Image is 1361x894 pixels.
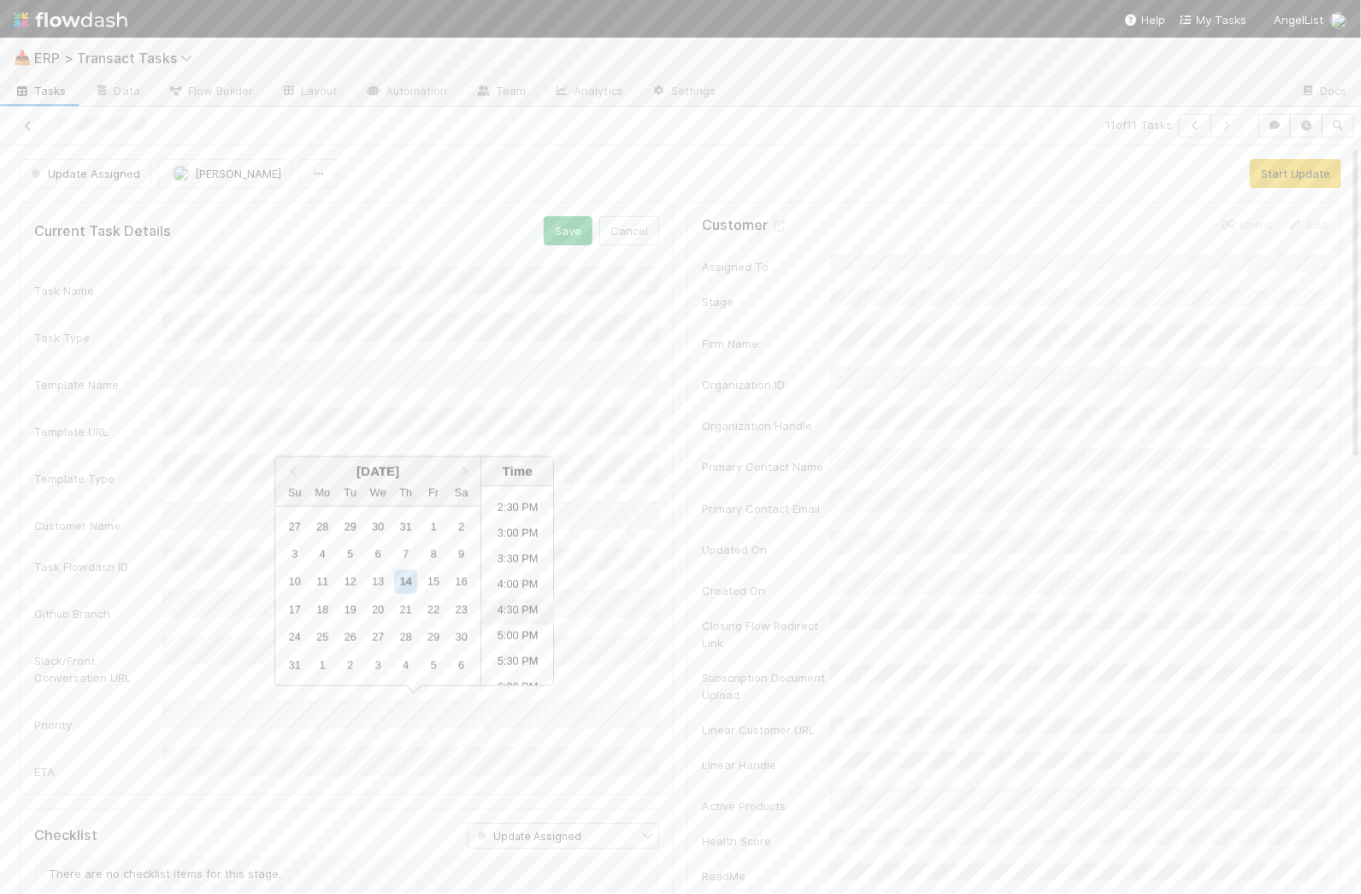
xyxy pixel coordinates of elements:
a: Docs [1287,79,1361,106]
div: Choose Wednesday, August 20th, 2025 [367,598,390,621]
div: Choose Tuesday, July 29th, 2025 [339,515,362,538]
div: Active Products [702,797,830,815]
div: Choose Sunday, August 31st, 2025 [283,654,306,677]
div: Priority [34,716,162,733]
div: Choose Tuesday, September 2nd, 2025 [339,654,362,677]
div: Choose Saturday, August 9th, 2025 [450,543,473,566]
button: Start Update [1250,159,1341,188]
div: Choose Thursday, August 7th, 2025 [394,543,417,566]
div: Choose Thursday, August 28th, 2025 [394,626,417,649]
div: Organization Handle [702,417,830,434]
div: Choose Wednesday, August 27th, 2025 [367,626,390,649]
div: Assigned To [702,258,830,275]
div: Choose Thursday, August 14th, 2025 [394,570,417,593]
a: Edit [1287,218,1327,232]
div: Subscription Document Upload [702,669,830,703]
span: Update Assigned [27,167,140,180]
div: Choose Tuesday, August 26th, 2025 [339,626,362,649]
div: Choose Saturday, August 16th, 2025 [450,570,473,593]
div: Tuesday [339,480,362,503]
div: Choose Monday, August 4th, 2025 [311,543,334,566]
a: Layout [267,79,351,106]
div: Wednesday [367,480,390,503]
div: Choose Friday, August 8th, 2025 [422,543,445,566]
li: 3:00 PM [481,522,554,548]
div: Choose Friday, August 29th, 2025 [422,626,445,649]
div: Choose Monday, August 18th, 2025 [311,598,334,621]
div: Primary Contact Email [702,500,830,517]
a: Flow Builder [154,79,267,106]
span: [PERSON_NAME] [195,167,281,180]
li: 6:00 PM [481,676,554,702]
a: Unlink [1220,218,1273,232]
div: Thursday [394,480,417,503]
div: Task Flowdash ID [34,558,162,575]
ul: Time [481,486,554,685]
div: Saturday [450,480,473,503]
li: 2:30 PM [481,497,554,522]
div: Updated On [702,541,830,558]
div: Choose Tuesday, August 19th, 2025 [339,598,362,621]
div: Choose Monday, August 25th, 2025 [311,626,334,649]
a: Automation [351,79,462,106]
div: Choose Friday, August 1st, 2025 [422,515,445,538]
div: Github Branch [34,605,162,622]
div: Template URL [34,423,162,440]
div: Choose Tuesday, August 5th, 2025 [339,543,362,566]
span: 📥 [14,50,31,65]
div: Sunday [283,480,306,503]
div: Friday [422,480,445,503]
div: Linear Customer URL [702,721,830,738]
button: Previous Month [277,459,304,486]
span: My Tasks [1179,13,1246,26]
div: [DATE] [275,464,480,479]
div: Choose Saturday, August 2nd, 2025 [450,515,473,538]
div: Choose Date and Time [274,456,554,686]
div: Time [486,464,549,479]
h5: Current Task Details [34,223,171,240]
div: Task Type [34,329,162,346]
div: Choose Sunday, July 27th, 2025 [283,515,306,538]
div: Customer Name [34,517,162,534]
div: Choose Friday, August 15th, 2025 [422,570,445,593]
div: Organization ID [702,376,830,393]
a: Team [462,79,539,106]
button: [PERSON_NAME] [158,159,292,188]
div: Closing Flow Redirect Link [702,617,830,651]
li: 3:30 PM [481,548,554,573]
div: ReadMe [702,868,830,885]
div: Choose Thursday, July 31st, 2025 [394,515,417,538]
span: 11 of 11 Tasks [1105,116,1172,133]
div: Choose Wednesday, August 13th, 2025 [367,570,390,593]
div: Choose Thursday, September 4th, 2025 [394,654,417,677]
span: Flow Builder [168,82,253,99]
li: 5:00 PM [481,625,554,650]
div: Primary Contact Name [702,458,830,475]
div: Task Name [34,282,162,299]
div: Created On [702,582,830,599]
div: There are no checklist items for this stage. [34,857,659,890]
div: Health Score [702,832,830,850]
img: avatar_ec9c1780-91d7-48bb-898e-5f40cebd5ff8.png [173,165,190,182]
div: Firm Name [702,335,830,352]
div: Choose Sunday, August 17th, 2025 [283,598,306,621]
div: Choose Wednesday, August 6th, 2025 [367,543,390,566]
a: Analytics [539,79,637,106]
span: AngelList [1274,13,1323,26]
button: Update Assigned [20,159,151,188]
img: logo-inverted-e16ddd16eac7371096b0.svg [14,5,127,34]
a: Data [80,79,154,106]
span: ERP > Transact Tasks [34,50,201,67]
div: Choose Monday, July 28th, 2025 [311,515,334,538]
span: Update Assigned [474,830,581,843]
div: Choose Sunday, August 24th, 2025 [283,626,306,649]
div: Choose Thursday, August 21st, 2025 [394,598,417,621]
div: Template Type [34,470,162,487]
div: Stage [702,293,830,310]
div: Monday [311,480,334,503]
a: Settings [637,79,730,106]
div: Choose Friday, September 5th, 2025 [422,654,445,677]
div: Choose Friday, August 22nd, 2025 [422,598,445,621]
div: Linear Handle [702,756,830,773]
div: Template Name [34,376,162,393]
